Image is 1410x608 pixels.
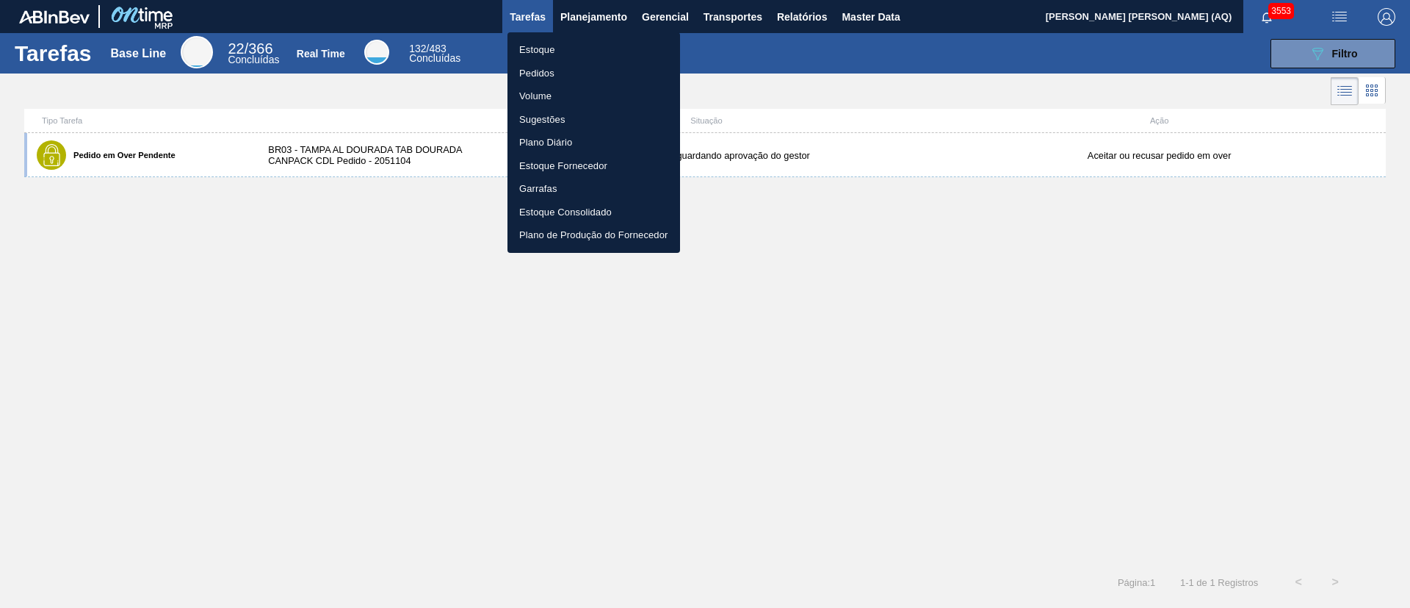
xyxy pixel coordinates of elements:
a: Sugestões [507,108,680,132]
a: Pedidos [507,62,680,85]
a: Garrafas [507,177,680,201]
a: Plano Diário [507,131,680,154]
a: Plano de Produção do Fornecedor [507,223,680,247]
a: Volume [507,85,680,108]
a: Estoque Consolidado [507,201,680,224]
a: Estoque [507,38,680,62]
a: Estoque Fornecedor [507,154,680,178]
